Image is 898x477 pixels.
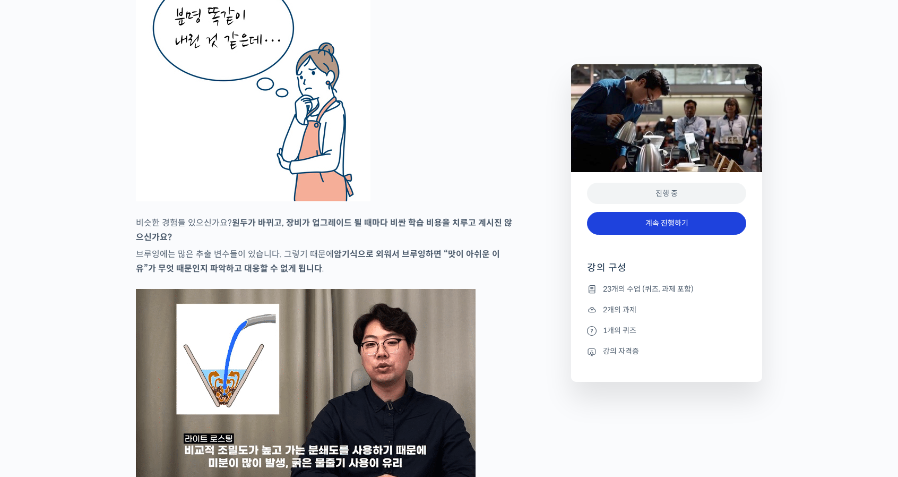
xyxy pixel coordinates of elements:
strong: 원두가 바뀌고, 장비가 업그레이드 될 때마다 비싼 학습 비용을 치루고 계시진 않으신가요? [136,217,512,243]
p: 비슷한 경험들 있으신가요? [136,216,515,244]
span: 설정 [164,353,177,361]
a: 설정 [137,337,204,363]
li: 강의 자격증 [587,345,746,358]
p: 브루잉에는 많은 추출 변수들이 있습니다. 그렇기 때문에 . [136,247,515,276]
span: 대화 [97,353,110,362]
li: 1개의 퀴즈 [587,324,746,337]
li: 2개의 과제 [587,303,746,316]
strong: 암기식으로 외워서 브루잉하면 “맛이 아쉬운 이유”가 무엇 때문인지 파악하고 대응할 수 없게 됩니다 [136,249,500,274]
a: 홈 [3,337,70,363]
h4: 강의 구성 [587,261,746,283]
li: 23개의 수업 (퀴즈, 과제 포함) [587,283,746,295]
span: 홈 [33,353,40,361]
div: 진행 중 [587,183,746,205]
a: 계속 진행하기 [587,212,746,235]
a: 대화 [70,337,137,363]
